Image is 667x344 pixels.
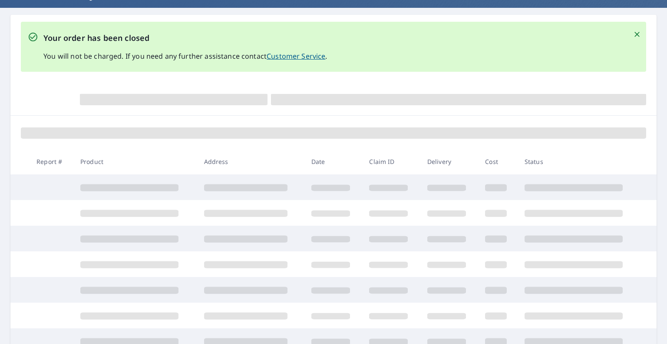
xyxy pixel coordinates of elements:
th: Delivery [420,149,478,174]
th: Product [73,149,197,174]
th: Report # [30,149,73,174]
th: Status [518,149,641,174]
th: Cost [478,149,518,174]
th: Claim ID [362,149,420,174]
button: Close [631,29,643,40]
a: Customer Service [267,51,325,61]
p: You will not be charged. If you need any further assistance contact . [43,51,327,61]
th: Date [304,149,362,174]
th: Address [197,149,304,174]
p: Your order has been closed [43,32,327,44]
